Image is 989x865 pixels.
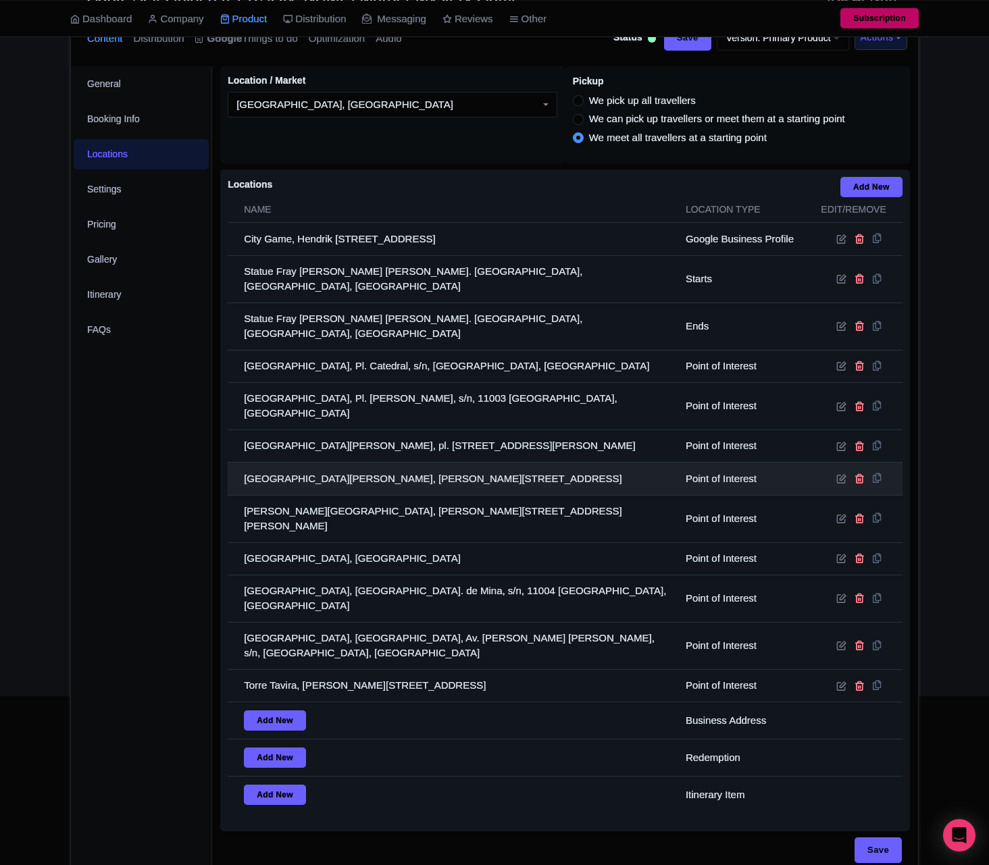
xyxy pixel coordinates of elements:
[244,710,306,731] a: Add New
[678,197,809,223] th: Location type
[228,382,678,429] td: [GEOGRAPHIC_DATA], Pl. [PERSON_NAME], s/n, 11003 [GEOGRAPHIC_DATA], [GEOGRAPHIC_DATA]
[195,18,298,60] a: GoogleThings to do
[943,819,975,851] div: Open Intercom Messenger
[228,463,678,495] td: [GEOGRAPHIC_DATA][PERSON_NAME], [PERSON_NAME][STREET_ADDRESS]
[228,303,678,350] td: Statue Fray [PERSON_NAME] [PERSON_NAME]. [GEOGRAPHIC_DATA], [GEOGRAPHIC_DATA], [GEOGRAPHIC_DATA]
[228,622,678,669] td: [GEOGRAPHIC_DATA], [GEOGRAPHIC_DATA], Av. [PERSON_NAME] [PERSON_NAME], s/n, [GEOGRAPHIC_DATA], [G...
[228,350,678,382] td: [GEOGRAPHIC_DATA], Pl. Catedral, s/n, [GEOGRAPHIC_DATA], [GEOGRAPHIC_DATA]
[228,429,678,462] td: [GEOGRAPHIC_DATA][PERSON_NAME], pl. [STREET_ADDRESS][PERSON_NAME]
[855,25,907,50] button: Actions
[589,93,696,109] label: We pick up all travellers
[573,76,604,86] span: Pickup
[678,382,809,429] td: Point of Interest
[678,463,809,495] td: Point of Interest
[74,174,209,205] a: Settings
[678,350,809,382] td: Point of Interest
[74,244,209,275] a: Gallery
[678,542,809,575] td: Point of Interest
[228,255,678,303] td: Statue Fray [PERSON_NAME] [PERSON_NAME]. [GEOGRAPHIC_DATA], [GEOGRAPHIC_DATA], [GEOGRAPHIC_DATA]
[809,197,903,223] th: Edit/Remove
[589,111,845,127] label: We can pick up travellers or meet them at a starting point
[74,104,209,134] a: Booking Info
[228,542,678,575] td: [GEOGRAPHIC_DATA], [GEOGRAPHIC_DATA]
[678,777,809,814] td: Itinerary Item
[840,177,903,197] a: Add New
[74,209,209,240] a: Pricing
[236,99,453,111] div: [GEOGRAPHIC_DATA], [GEOGRAPHIC_DATA]
[228,575,678,622] td: [GEOGRAPHIC_DATA], [GEOGRAPHIC_DATA]. de Mina, s/n, 11004 [GEOGRAPHIC_DATA], [GEOGRAPHIC_DATA]
[717,25,849,51] a: Version: Primary Product
[613,30,642,45] span: Status
[678,495,809,542] td: Point of Interest
[228,197,678,223] th: Name
[228,223,678,255] td: City Game, Hendrik [STREET_ADDRESS]
[678,255,809,303] td: Starts
[855,837,902,863] input: Save
[678,622,809,669] td: Point of Interest
[678,429,809,462] td: Point of Interest
[134,18,184,60] a: Distribution
[678,303,809,350] td: Ends
[74,280,209,310] a: Itinerary
[87,18,123,60] a: Content
[840,8,919,28] a: Subscription
[376,18,401,60] a: Audio
[678,739,809,777] td: Redemption
[228,669,678,702] td: Torre Tavira, [PERSON_NAME][STREET_ADDRESS]
[74,315,209,345] a: FAQs
[664,25,711,51] input: Save
[228,495,678,542] td: [PERSON_NAME][GEOGRAPHIC_DATA], [PERSON_NAME][STREET_ADDRESS][PERSON_NAME]
[589,130,767,146] label: We meet all travellers at a starting point
[228,75,305,86] span: Location / Market
[244,748,306,768] a: Add New
[244,785,306,805] a: Add New
[74,69,209,99] a: General
[228,178,272,192] label: Locations
[309,18,365,60] a: Optimization
[207,31,243,47] strong: Google
[74,139,209,169] a: Locations
[678,575,809,622] td: Point of Interest
[678,669,809,702] td: Point of Interest
[645,29,659,50] div: Active
[678,223,809,255] td: Google Business Profile
[678,702,809,739] td: Business Address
